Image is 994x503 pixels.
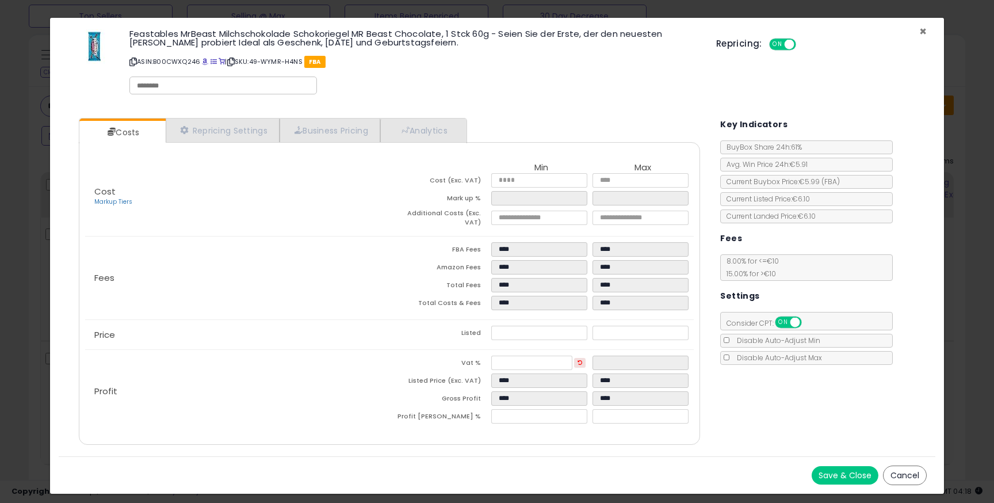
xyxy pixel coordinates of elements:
[129,52,699,71] p: ASIN: B00CWXQ246 | SKU: 49-WYMR-H4NS
[85,187,389,207] p: Cost
[389,409,491,427] td: Profit [PERSON_NAME] %
[389,209,491,230] td: Additional Costs (Exc. VAT)
[389,391,491,409] td: Gross Profit
[721,318,817,328] span: Consider CPT:
[79,121,165,144] a: Costs
[389,260,491,278] td: Amazon Fees
[491,163,592,173] th: Min
[380,119,465,142] a: Analytics
[85,273,389,283] p: Fees
[731,353,822,363] span: Disable Auto-Adjust Max
[776,318,790,327] span: ON
[389,296,491,314] td: Total Costs & Fees
[592,163,694,173] th: Max
[812,466,878,485] button: Save & Close
[280,119,380,142] a: Business Pricing
[716,39,762,48] h5: Repricing:
[389,278,491,296] td: Total Fees
[721,177,840,186] span: Current Buybox Price:
[389,191,491,209] td: Mark up %
[883,466,927,485] button: Cancel
[166,119,280,142] a: Repricing Settings
[389,326,491,344] td: Listed
[821,177,840,186] span: ( FBA )
[720,231,742,246] h5: Fees
[799,177,840,186] span: €5.99
[85,387,389,396] p: Profit
[304,56,326,68] span: FBA
[800,318,819,327] span: OFF
[219,57,225,66] a: Your listing only
[721,142,802,152] span: BuyBox Share 24h: 61%
[731,336,820,345] span: Disable Auto-Adjust Min
[720,289,759,303] h5: Settings
[770,40,785,49] span: ON
[389,374,491,391] td: Listed Price (Exc. VAT)
[85,330,389,340] p: Price
[721,211,816,221] span: Current Landed Price: €6.10
[211,57,217,66] a: All offer listings
[794,40,812,49] span: OFF
[129,29,699,47] h3: Feastables MrBeast Milchschokolade Schokoriegel MR Beast Chocolate, 1 Stck 60g - Seien Sie der Er...
[77,29,112,64] img: 41GSzp3lBHL._SL60_.jpg
[389,242,491,260] td: FBA Fees
[202,57,208,66] a: BuyBox page
[389,173,491,191] td: Cost (Exc. VAT)
[720,117,787,132] h5: Key Indicators
[389,356,491,374] td: Vat %
[721,194,810,204] span: Current Listed Price: €6.10
[721,159,808,169] span: Avg. Win Price 24h: €5.91
[94,197,132,206] a: Markup Tiers
[721,256,779,279] span: 8.00 % for <= €10
[919,23,927,40] span: ×
[721,269,776,279] span: 15.00 % for > €10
